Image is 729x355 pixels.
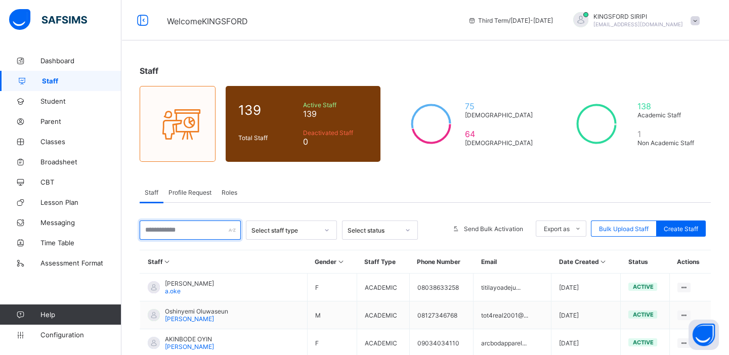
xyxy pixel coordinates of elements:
[409,250,474,274] th: Phone Number
[551,301,621,329] td: [DATE]
[336,258,345,265] i: Sort in Ascending Order
[632,311,653,318] span: active
[689,320,719,350] button: Open asap
[465,139,533,147] span: [DEMOGRAPHIC_DATA]
[145,189,158,196] span: Staff
[40,310,121,319] span: Help
[42,77,121,85] span: Staff
[637,101,698,111] span: 138
[165,287,181,295] span: a.oke
[563,12,705,29] div: KINGSFORDSIRIPI
[222,189,237,196] span: Roles
[621,250,669,274] th: Status
[307,250,357,274] th: Gender
[168,189,211,196] span: Profile Request
[307,301,357,329] td: M
[40,57,121,65] span: Dashboard
[40,97,121,105] span: Student
[307,274,357,301] td: F
[551,250,621,274] th: Date Created
[140,66,158,76] span: Staff
[303,129,368,137] span: Deactivated Staff
[468,17,553,24] span: session/term information
[303,101,368,109] span: Active Staff
[465,111,533,119] span: [DEMOGRAPHIC_DATA]
[165,280,214,287] span: [PERSON_NAME]
[409,301,474,329] td: 08127346768
[465,101,533,111] span: 75
[167,16,248,26] span: Welcome KINGSFORD
[303,137,368,147] span: 0
[409,274,474,301] td: 08038633258
[165,307,228,315] span: Oshinyemi Oluwaseun
[40,117,121,125] span: Parent
[599,225,649,233] span: Bulk Upload Staff
[599,258,608,265] i: Sort in Ascending Order
[464,225,523,233] span: Send Bulk Activation
[669,250,711,274] th: Actions
[40,178,121,186] span: CBT
[40,158,121,166] span: Broadsheet
[163,258,171,265] i: Sort in Ascending Order
[632,283,653,290] span: active
[303,109,368,119] span: 139
[632,339,653,346] span: active
[40,259,121,267] span: Assessment Format
[348,227,399,234] div: Select status
[140,250,308,274] th: Staff
[40,218,121,227] span: Messaging
[165,343,214,350] span: [PERSON_NAME]
[238,102,298,118] span: 139
[637,111,698,119] span: Academic Staff
[357,274,409,301] td: ACADEMIC
[9,9,87,30] img: safsims
[637,129,698,139] span: 1
[40,331,121,339] span: Configuration
[357,301,409,329] td: ACADEMIC
[40,138,121,146] span: Classes
[474,301,551,329] td: tot4real2001@...
[251,227,318,234] div: Select staff type
[544,225,570,233] span: Export as
[165,335,214,343] span: AKINBODE OYIN
[664,225,698,233] span: Create Staff
[593,21,683,27] span: [EMAIL_ADDRESS][DOMAIN_NAME]
[357,250,409,274] th: Staff Type
[40,198,121,206] span: Lesson Plan
[236,131,301,144] div: Total Staff
[551,274,621,301] td: [DATE]
[165,315,214,323] span: [PERSON_NAME]
[637,139,698,147] span: Non Academic Staff
[474,250,551,274] th: Email
[465,129,533,139] span: 64
[593,13,683,20] span: KINGSFORD SIRIPI
[474,274,551,301] td: titilayoadeju...
[40,239,121,247] span: Time Table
